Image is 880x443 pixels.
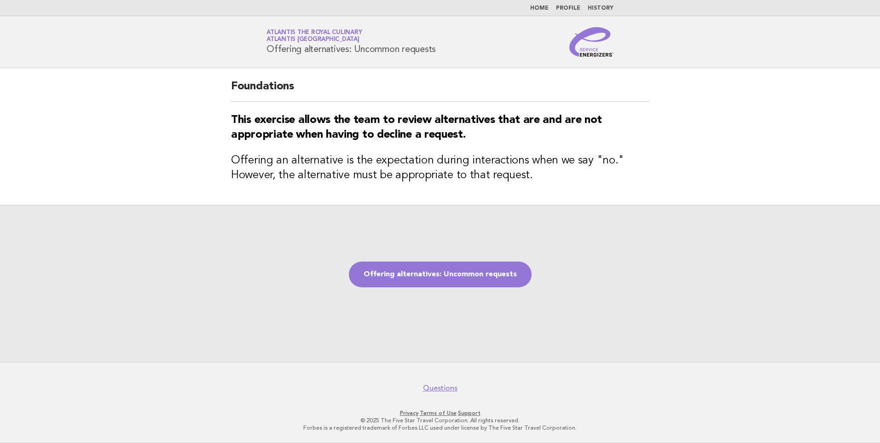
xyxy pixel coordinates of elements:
[231,79,649,102] h2: Foundations
[266,30,436,54] h1: Offering alternatives: Uncommon requests
[588,6,614,11] a: History
[569,27,614,57] img: Service Energizers
[420,410,457,416] a: Terms of Use
[158,409,722,417] p: · ·
[266,29,362,42] a: Atlantis the Royal CulinaryAtlantis [GEOGRAPHIC_DATA]
[530,6,549,11] a: Home
[158,424,722,431] p: Forbes is a registered trademark of Forbes LLC used under license by The Five Star Travel Corpora...
[458,410,481,416] a: Support
[158,417,722,424] p: © 2025 The Five Star Travel Corporation. All rights reserved.
[231,115,602,140] strong: This exercise allows the team to review alternatives that are and are not appropriate when having...
[266,37,359,43] span: Atlantis [GEOGRAPHIC_DATA]
[556,6,580,11] a: Profile
[400,410,418,416] a: Privacy
[349,262,532,287] a: Offering alternatives: Uncommon requests
[231,153,649,183] h3: Offering an alternative is the expectation during interactions when we say "no." However, the alt...
[423,384,457,393] a: Questions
